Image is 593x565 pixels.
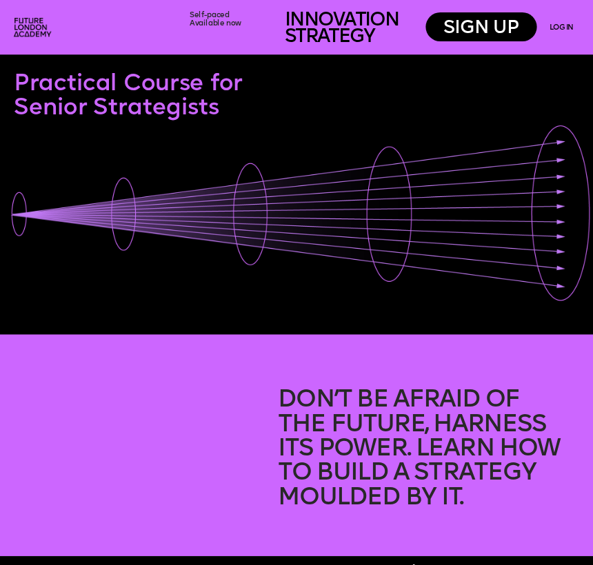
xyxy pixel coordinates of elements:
span: its power. learn How [278,437,560,462]
span: Don’t be Afraid of [278,389,519,413]
span: STRATEGY [285,28,374,47]
span: Practical Course for Senior Strategists [14,73,249,121]
span: Available now [190,20,242,28]
img: upload-2f72e7a8-3806-41e8-b55b-d754ac055a4a.png [11,14,57,41]
span: the future, harness [278,413,546,438]
span: Self-paced [190,11,230,19]
a: LOG IN [550,24,573,32]
span: to build a strategy moulded by it. [278,461,541,510]
span: INNOVATION [285,11,399,30]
